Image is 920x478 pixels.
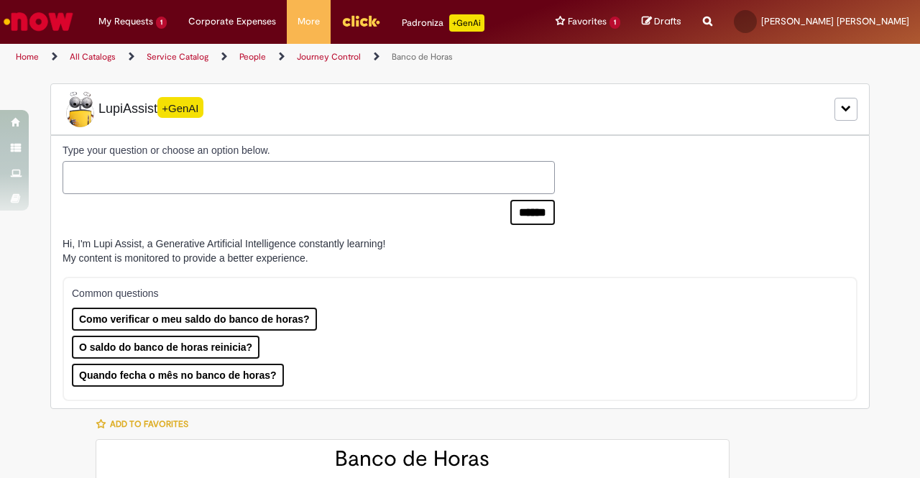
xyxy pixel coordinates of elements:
label: Type your question or choose an option below. [63,143,555,157]
span: [PERSON_NAME] [PERSON_NAME] [761,15,909,27]
span: 1 [156,17,167,29]
span: Favorites [568,14,607,29]
a: Drafts [642,15,681,29]
button: O saldo do banco de horas reinicia? [72,336,259,359]
div: LupiLupiAssist+GenAI [50,83,870,135]
p: +GenAi [449,14,484,32]
span: More [298,14,320,29]
span: Corporate Expenses [188,14,276,29]
span: +GenAI [157,97,203,118]
button: Quando fecha o mês no banco de horas? [72,364,284,387]
span: Drafts [654,14,681,28]
a: All Catalogs [70,51,116,63]
span: My Requests [98,14,153,29]
span: LupiAssist [63,91,203,127]
img: Lupi [63,91,98,127]
span: Add to favorites [110,418,188,430]
div: Padroniza [402,14,484,32]
ul: Page breadcrumbs [11,44,602,70]
h2: Banco de Horas [111,447,714,471]
a: Banco de Horas [392,51,453,63]
p: Common questions [72,286,837,300]
div: Hi, I'm Lupi Assist, a Generative Artificial Intelligence constantly learning! My content is moni... [63,236,385,265]
img: click_logo_yellow_360x200.png [341,10,380,32]
a: Service Catalog [147,51,208,63]
button: Como verificar o meu saldo do banco de horas? [72,308,317,331]
a: Home [16,51,39,63]
a: People [239,51,266,63]
img: ServiceNow [1,7,75,36]
button: Add to favorites [96,409,196,439]
span: 1 [609,17,620,29]
a: Journey Control [297,51,361,63]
